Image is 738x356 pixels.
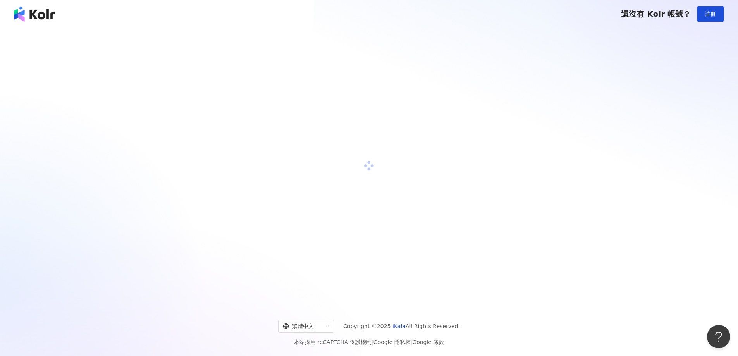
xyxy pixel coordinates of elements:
[14,6,55,22] img: logo
[411,339,413,345] span: |
[372,339,373,345] span: |
[621,9,691,19] span: 還沒有 Kolr 帳號？
[412,339,444,345] a: Google 條款
[373,339,411,345] a: Google 隱私權
[705,11,716,17] span: 註冊
[283,320,322,332] div: 繁體中文
[697,6,724,22] button: 註冊
[392,323,406,329] a: iKala
[343,322,460,331] span: Copyright © 2025 All Rights Reserved.
[707,325,730,348] iframe: Help Scout Beacon - Open
[294,337,444,347] span: 本站採用 reCAPTCHA 保護機制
